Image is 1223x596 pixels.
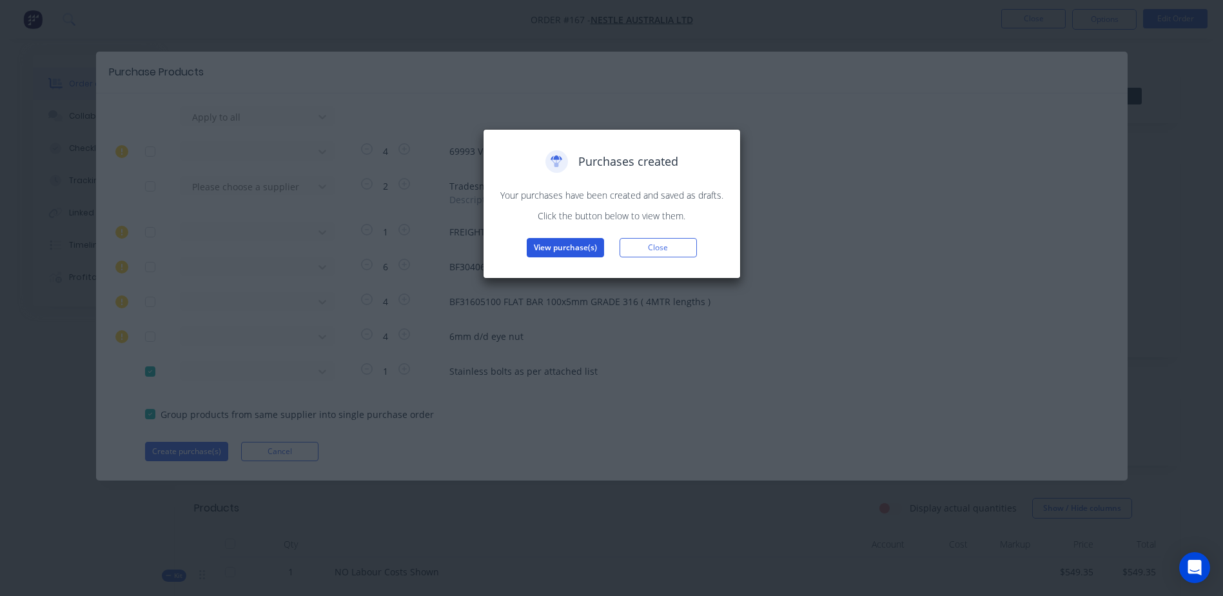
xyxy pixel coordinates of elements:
[496,209,727,223] p: Click the button below to view them.
[1179,552,1210,583] div: Open Intercom Messenger
[620,238,697,257] button: Close
[578,153,678,170] span: Purchases created
[527,238,604,257] button: View purchase(s)
[496,188,727,202] p: Your purchases have been created and saved as drafts.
